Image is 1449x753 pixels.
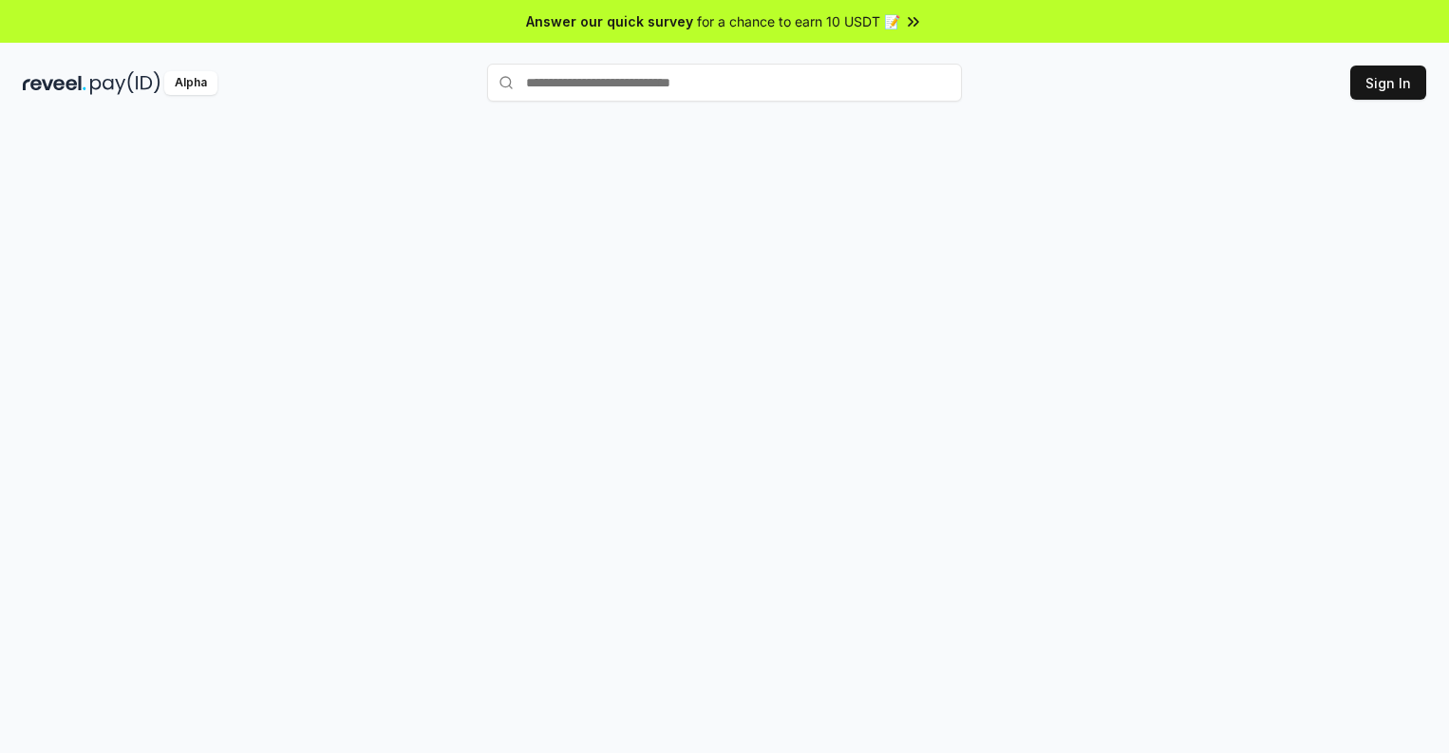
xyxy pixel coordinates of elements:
[23,71,86,95] img: reveel_dark
[697,11,900,31] span: for a chance to earn 10 USDT 📝
[526,11,693,31] span: Answer our quick survey
[90,71,160,95] img: pay_id
[164,71,217,95] div: Alpha
[1350,66,1426,100] button: Sign In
